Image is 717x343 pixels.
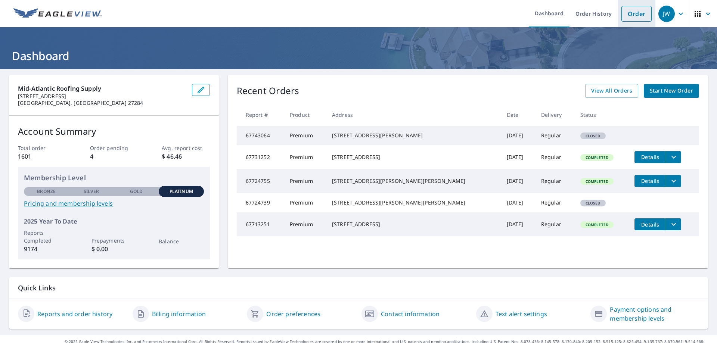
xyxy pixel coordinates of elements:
td: Premium [284,169,326,193]
td: Premium [284,145,326,169]
td: Regular [535,193,574,212]
th: Delivery [535,104,574,126]
th: Address [326,104,501,126]
p: 2025 Year To Date [24,217,204,226]
p: Silver [84,188,99,195]
td: 67713251 [237,212,284,236]
p: Bronze [37,188,56,195]
p: Account Summary [18,125,210,138]
td: 67724755 [237,169,284,193]
p: Quick Links [18,283,699,293]
td: Regular [535,126,574,145]
p: 4 [90,152,138,161]
td: Premium [284,126,326,145]
span: Start New Order [650,86,693,96]
p: Balance [159,237,204,245]
span: Closed [581,133,605,138]
a: Start New Order [644,84,699,98]
td: [DATE] [501,145,535,169]
td: Premium [284,212,326,236]
button: filesDropdownBtn-67731252 [666,151,681,163]
td: Regular [535,212,574,236]
h1: Dashboard [9,48,708,63]
p: $ 46.46 [162,152,209,161]
img: EV Logo [13,8,102,19]
div: [STREET_ADDRESS][PERSON_NAME] [332,132,495,139]
p: $ 0.00 [91,244,136,253]
span: Details [639,153,661,160]
p: Platinum [170,188,193,195]
p: Prepayments [91,237,136,244]
td: Premium [284,193,326,212]
a: Payment options and membership levels [610,305,699,323]
a: Billing information [152,309,206,318]
td: 67731252 [237,145,284,169]
a: Contact information [381,309,440,318]
p: Recent Orders [237,84,299,98]
p: Reports Completed [24,229,69,244]
span: Details [639,221,661,228]
a: Pricing and membership levels [24,199,204,208]
th: Status [574,104,629,126]
p: Avg. report cost [162,144,209,152]
td: Regular [535,169,574,193]
p: Order pending [90,144,138,152]
th: Date [501,104,535,126]
p: Mid-Atlantic Roofing Supply [18,84,186,93]
th: Product [284,104,326,126]
p: [STREET_ADDRESS] [18,93,186,100]
a: Order preferences [266,309,320,318]
td: [DATE] [501,212,535,236]
div: [STREET_ADDRESS][PERSON_NAME][PERSON_NAME] [332,199,495,206]
button: detailsBtn-67731252 [634,151,666,163]
button: filesDropdownBtn-67724755 [666,175,681,187]
a: Text alert settings [496,309,547,318]
td: 67724739 [237,193,284,212]
p: Gold [130,188,143,195]
span: Closed [581,200,605,206]
span: Completed [581,222,613,227]
button: detailsBtn-67713251 [634,218,666,230]
div: [STREET_ADDRESS] [332,221,495,228]
td: [DATE] [501,126,535,145]
td: [DATE] [501,169,535,193]
p: Total order [18,144,66,152]
span: View All Orders [591,86,632,96]
td: [DATE] [501,193,535,212]
span: Details [639,177,661,184]
td: Regular [535,145,574,169]
div: [STREET_ADDRESS][PERSON_NAME][PERSON_NAME] [332,177,495,185]
span: Completed [581,155,613,160]
div: JW [658,6,675,22]
a: Order [621,6,652,22]
p: [GEOGRAPHIC_DATA], [GEOGRAPHIC_DATA] 27284 [18,100,186,106]
td: 67743064 [237,126,284,145]
div: [STREET_ADDRESS] [332,153,495,161]
p: 9174 [24,244,69,253]
button: detailsBtn-67724755 [634,175,666,187]
a: Reports and order history [37,309,112,318]
th: Report # [237,104,284,126]
button: filesDropdownBtn-67713251 [666,218,681,230]
span: Completed [581,179,613,184]
p: 1601 [18,152,66,161]
a: View All Orders [585,84,638,98]
p: Membership Level [24,173,204,183]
